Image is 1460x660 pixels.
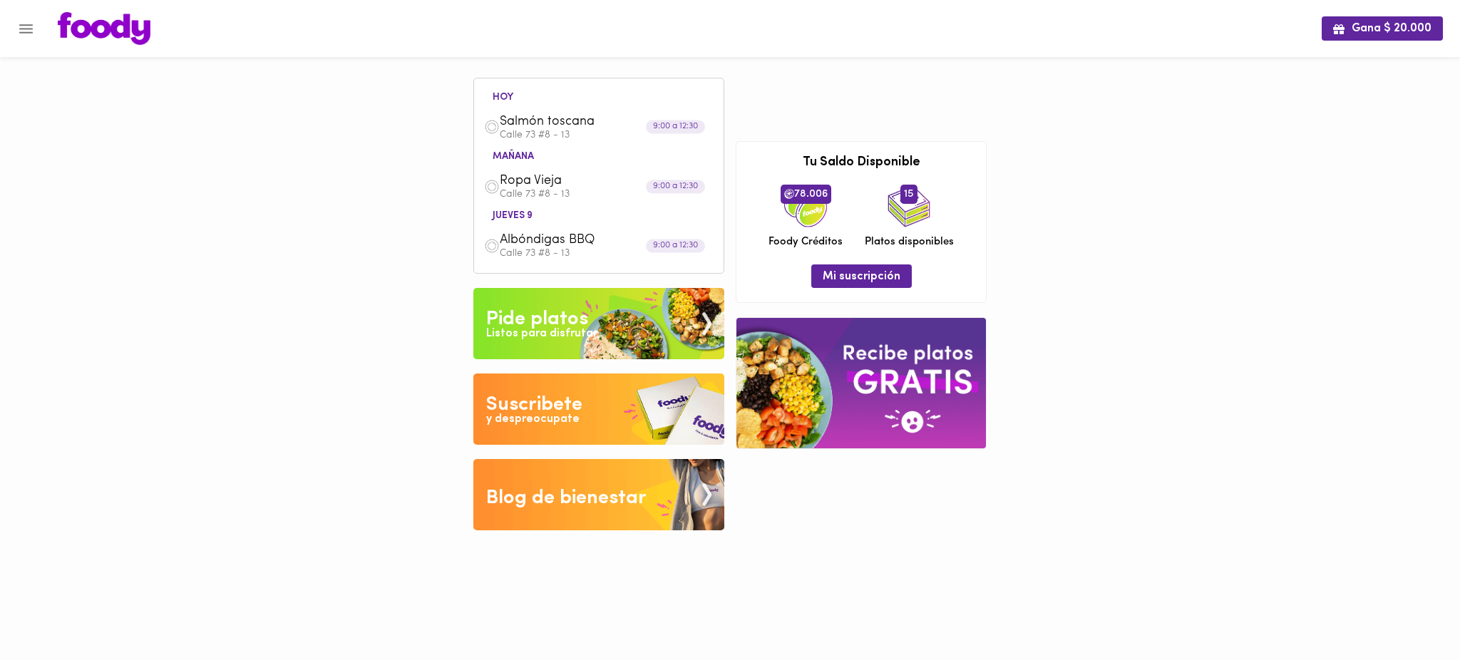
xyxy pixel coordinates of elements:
[736,318,986,448] img: referral-banner.png
[888,185,930,227] img: icon_dishes.png
[484,119,500,135] img: dish.png
[784,189,794,199] img: foody-creditos.png
[500,130,714,140] p: Calle 73 #8 - 13
[811,264,912,288] button: Mi suscripción
[768,234,843,249] span: Foody Créditos
[481,148,545,162] li: mañana
[481,89,525,103] li: hoy
[500,173,664,190] span: Ropa Vieja
[646,180,705,193] div: 9:00 a 12:30
[484,179,500,195] img: dish.png
[1377,577,1446,646] iframe: Messagebird Livechat Widget
[473,288,724,359] img: Pide un Platos
[486,391,582,419] div: Suscribete
[500,190,714,200] p: Calle 73 #8 - 13
[1333,22,1431,36] span: Gana $ 20.000
[823,270,900,284] span: Mi suscripción
[500,249,714,259] p: Calle 73 #8 - 13
[486,305,588,334] div: Pide platos
[473,373,724,445] img: Disfruta bajar de peso
[486,484,647,512] div: Blog de bienestar
[500,232,664,249] span: Albóndigas BBQ
[486,326,597,342] div: Listos para disfrutar
[484,238,500,254] img: dish.png
[1322,16,1443,40] button: Gana $ 20.000
[646,239,705,252] div: 9:00 a 12:30
[784,185,827,227] img: credits-package.png
[747,156,975,170] h3: Tu Saldo Disponible
[9,11,43,46] button: Menu
[58,12,150,45] img: logo.png
[481,207,544,221] li: jueves 9
[500,114,664,130] span: Salmón toscana
[473,459,724,530] img: Blog de bienestar
[865,234,954,249] span: Platos disponibles
[646,120,705,134] div: 9:00 a 12:30
[486,411,580,428] div: y despreocupate
[781,185,831,203] span: 78.006
[900,185,917,203] span: 15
